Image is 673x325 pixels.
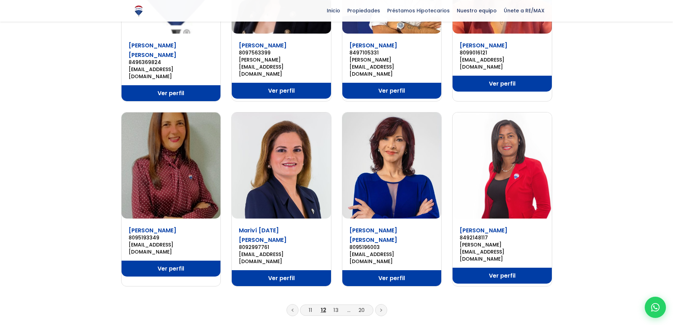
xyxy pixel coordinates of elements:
[129,66,214,80] a: [EMAIL_ADDRESS][DOMAIN_NAME]
[460,241,545,262] a: [PERSON_NAME][EMAIL_ADDRESS][DOMAIN_NAME]
[384,5,453,16] span: Préstamos Hipotecarios
[453,5,500,16] span: Nuestro equipo
[460,49,545,56] a: 8099016121
[132,5,145,17] img: Logo de REMAX
[359,306,365,314] a: 20
[122,112,221,219] img: Marilyn Alonzo
[349,226,397,244] a: [PERSON_NAME] [PERSON_NAME]
[453,268,552,284] a: Ver perfil
[232,83,331,99] a: Ver perfil
[321,306,326,314] a: 12
[239,244,324,251] a: 8092997761
[239,49,324,56] a: 8097563399
[349,244,435,251] a: 8095196003
[347,306,350,314] a: ...
[349,251,435,265] a: [EMAIL_ADDRESS][DOMAIN_NAME]
[333,306,338,314] a: 13
[122,85,221,101] a: Ver perfil
[239,226,287,244] a: Mariví [DATE][PERSON_NAME]
[323,5,344,16] span: Inicio
[239,251,324,265] a: [EMAIL_ADDRESS][DOMAIN_NAME]
[344,5,384,16] span: Propiedades
[232,112,331,219] img: Mariví San Miguel
[342,112,442,219] img: Marta Lebrón Fernández
[349,49,435,56] a: 8497105331
[122,261,221,277] a: Ver perfil
[129,41,176,59] a: [PERSON_NAME] [PERSON_NAME]
[342,83,442,99] a: Ver perfil
[453,76,552,92] a: Ver perfil
[239,56,324,77] a: [PERSON_NAME][EMAIL_ADDRESS][DOMAIN_NAME]
[460,41,507,50] a: [PERSON_NAME]
[232,270,331,286] a: Ver perfil
[500,5,548,16] span: Únete a RE/MAX
[342,270,442,286] a: Ver perfil
[309,306,312,314] a: 11
[349,41,397,50] a: [PERSON_NAME]
[460,234,545,241] a: 8492148117
[129,241,214,255] a: [EMAIL_ADDRESS][DOMAIN_NAME]
[129,226,176,234] a: [PERSON_NAME]
[453,112,552,219] img: Martha Santos
[460,226,507,234] a: [PERSON_NAME]
[349,56,435,77] a: [PERSON_NAME][EMAIL_ADDRESS][DOMAIN_NAME]
[239,41,287,50] a: [PERSON_NAME]
[129,234,214,241] a: 8095193349
[460,56,545,70] a: [EMAIL_ADDRESS][DOMAIN_NAME]
[129,59,214,66] a: 8496369824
